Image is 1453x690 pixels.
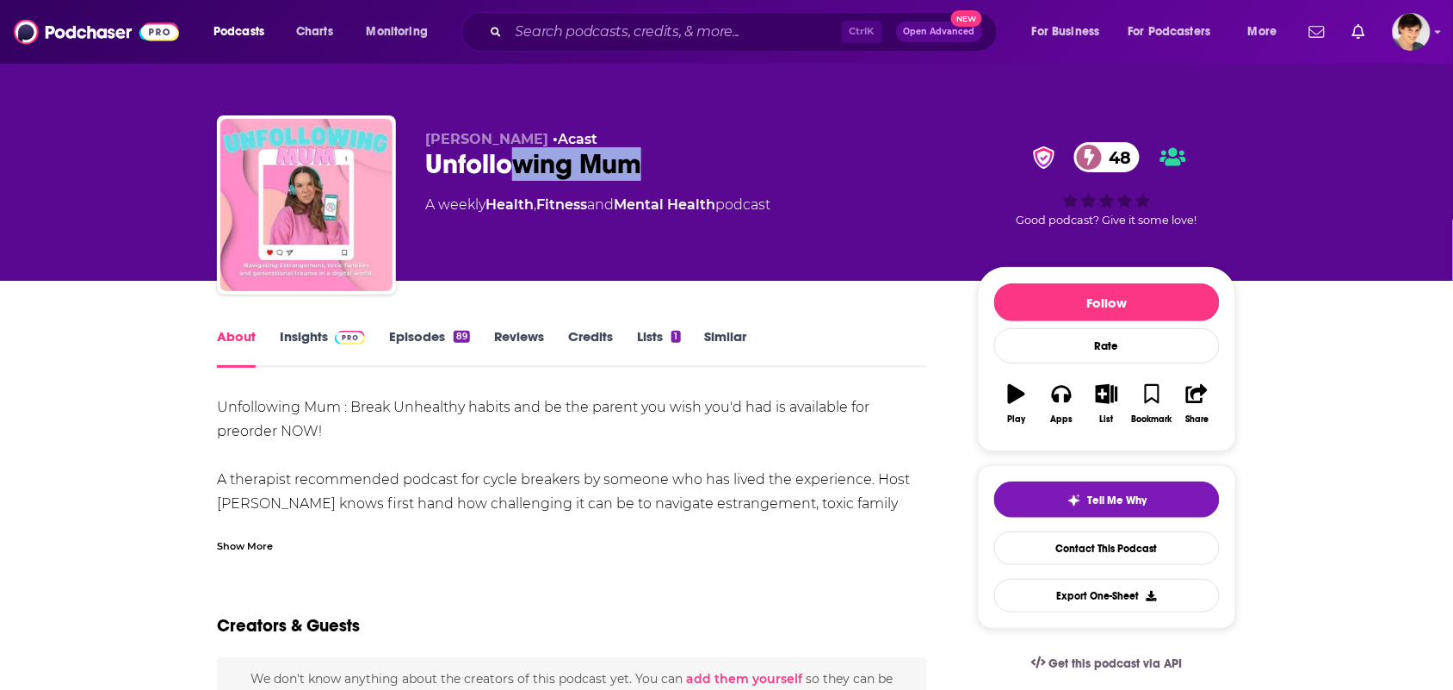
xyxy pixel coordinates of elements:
[217,615,360,637] h2: Creators & Guests
[978,131,1236,238] div: verified Badge48Good podcast? Give it some love!
[904,28,975,36] span: Open Advanced
[1393,13,1431,51] button: Show profile menu
[1185,414,1209,425] div: Share
[217,328,256,368] a: About
[201,18,287,46] button: open menu
[478,12,1014,52] div: Search podcasts, credits, & more...
[1017,643,1196,685] a: Get this podcast via API
[285,18,343,46] a: Charts
[1017,214,1197,227] span: Good podcast? Give it some love!
[1175,373,1220,435] button: Share
[367,20,428,44] span: Monitoring
[1132,414,1172,425] div: Bookmark
[1117,18,1236,46] button: open menu
[1067,494,1081,507] img: tell me why sparkle
[568,328,613,368] a: Credits
[994,531,1220,565] a: Contact This Podcast
[14,16,179,48] img: Podchaser - Follow, Share and Rate Podcasts
[842,21,882,43] span: Ctrl K
[425,131,548,147] span: [PERSON_NAME]
[614,196,715,213] a: Mental Health
[1393,13,1431,51] span: Logged in as bethwouldknow
[994,579,1220,612] button: Export One-Sheet
[558,131,597,147] a: Acast
[1248,20,1277,44] span: More
[280,328,365,368] a: InsightsPodchaser Pro
[494,328,544,368] a: Reviews
[896,22,983,42] button: Open AdvancedNew
[587,196,614,213] span: and
[1100,414,1114,425] div: List
[485,196,534,213] a: Health
[220,119,393,291] img: Unfollowing Mum
[1049,656,1183,671] span: Get this podcast via API
[1088,494,1147,507] span: Tell Me Why
[389,328,470,368] a: Episodes89
[951,10,982,27] span: New
[509,18,842,46] input: Search podcasts, credits, & more...
[1128,20,1211,44] span: For Podcasters
[425,195,770,215] div: A weekly podcast
[994,328,1220,364] div: Rate
[1091,142,1140,172] span: 48
[355,18,450,46] button: open menu
[1236,18,1299,46] button: open menu
[686,672,802,686] button: add them yourself
[1302,17,1332,47] a: Show notifications dropdown
[335,331,365,345] img: Podchaser Pro
[536,196,587,213] a: Fitness
[1028,146,1060,169] img: verified Badge
[994,283,1220,321] button: Follow
[1051,414,1073,425] div: Apps
[671,331,680,343] div: 1
[1129,373,1174,435] button: Bookmark
[454,331,470,343] div: 89
[1039,373,1084,435] button: Apps
[296,20,333,44] span: Charts
[213,20,264,44] span: Podcasts
[1074,142,1140,172] a: 48
[1032,20,1100,44] span: For Business
[994,373,1039,435] button: Play
[1008,414,1026,425] div: Play
[705,328,747,368] a: Similar
[1085,373,1129,435] button: List
[534,196,536,213] span: ,
[994,482,1220,518] button: tell me why sparkleTell Me Why
[553,131,597,147] span: •
[1345,17,1372,47] a: Show notifications dropdown
[1393,13,1431,51] img: User Profile
[1020,18,1122,46] button: open menu
[637,328,680,368] a: Lists1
